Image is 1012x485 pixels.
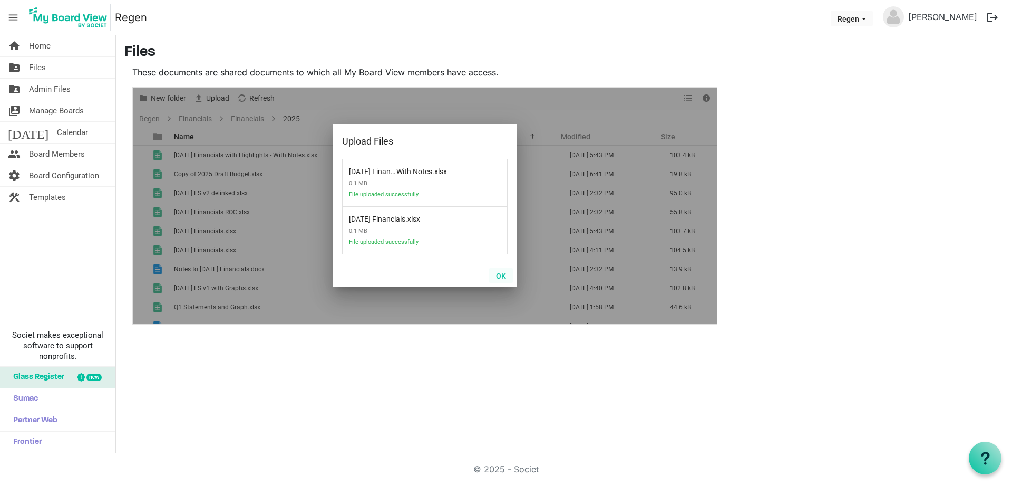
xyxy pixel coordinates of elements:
[349,191,460,204] span: File uploaded successfully
[8,144,21,165] span: people
[349,176,460,191] span: 0.1 MB
[473,464,539,474] a: © 2025 - Societ
[342,134,474,149] div: Upload Files
[831,11,873,26] button: Regen dropdownbutton
[29,165,99,186] span: Board Configuration
[26,4,115,31] a: My Board View Logo
[5,330,111,362] span: Societ makes exceptional software to support nonprofits.
[29,100,84,121] span: Manage Boards
[8,35,21,56] span: home
[115,7,147,28] a: Regen
[29,144,85,165] span: Board Members
[8,187,21,208] span: construction
[8,122,48,143] span: [DATE]
[349,161,432,176] span: Aug 2025 Financials with Highlights - With Notes.xlsx
[489,268,513,283] button: OK
[8,165,21,186] span: settings
[883,6,904,27] img: no-profile-picture.svg
[29,35,51,56] span: Home
[57,122,88,143] span: Calendar
[8,367,64,388] span: Glass Register
[8,57,21,78] span: folder_shared
[29,57,46,78] span: Files
[8,432,42,453] span: Frontier
[124,44,1004,62] h3: Files
[981,6,1004,28] button: logout
[8,388,38,410] span: Sumac
[86,374,102,381] div: new
[29,187,66,208] span: Templates
[349,223,460,239] span: 0.1 MB
[3,7,23,27] span: menu
[349,239,460,252] span: File uploaded successfully
[8,79,21,100] span: folder_shared
[26,4,111,31] img: My Board View Logo
[8,100,21,121] span: switch_account
[29,79,71,100] span: Admin Files
[132,66,717,79] p: These documents are shared documents to which all My Board View members have access.
[904,6,981,27] a: [PERSON_NAME]
[8,410,57,431] span: Partner Web
[349,208,405,223] span: July 2025 Financials.xlsx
